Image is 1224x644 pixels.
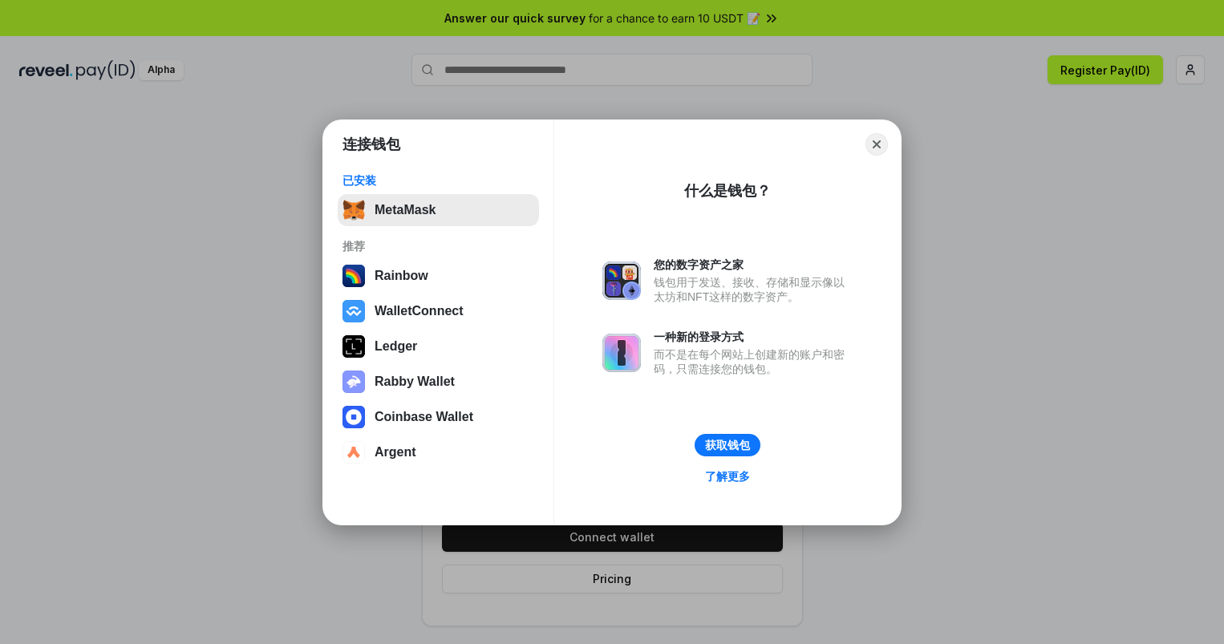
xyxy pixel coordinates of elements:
img: svg+xml,%3Csvg%20xmlns%3D%22http%3A%2F%2Fwww.w3.org%2F2000%2Fsvg%22%20fill%3D%22none%22%20viewBox... [342,371,365,393]
div: 一种新的登录方式 [654,330,853,344]
img: svg+xml,%3Csvg%20width%3D%2228%22%20height%3D%2228%22%20viewBox%3D%220%200%2028%2028%22%20fill%3D... [342,406,365,428]
div: 获取钱包 [705,438,750,452]
div: 钱包用于发送、接收、存储和显示像以太坊和NFT这样的数字资产。 [654,275,853,304]
img: svg+xml,%3Csvg%20xmlns%3D%22http%3A%2F%2Fwww.w3.org%2F2000%2Fsvg%22%20fill%3D%22none%22%20viewBox... [602,261,641,300]
button: 获取钱包 [695,434,760,456]
div: 推荐 [342,239,534,253]
div: Argent [375,445,416,460]
div: WalletConnect [375,304,464,318]
button: Coinbase Wallet [338,401,539,433]
img: svg+xml,%3Csvg%20xmlns%3D%22http%3A%2F%2Fwww.w3.org%2F2000%2Fsvg%22%20width%3D%2228%22%20height%3... [342,335,365,358]
button: Close [865,133,888,156]
div: Ledger [375,339,417,354]
button: WalletConnect [338,295,539,327]
button: Rainbow [338,260,539,292]
button: Argent [338,436,539,468]
div: Rainbow [375,269,428,283]
button: Rabby Wallet [338,366,539,398]
img: svg+xml,%3Csvg%20xmlns%3D%22http%3A%2F%2Fwww.w3.org%2F2000%2Fsvg%22%20fill%3D%22none%22%20viewBox... [602,334,641,372]
div: 了解更多 [705,469,750,484]
img: svg+xml,%3Csvg%20width%3D%2228%22%20height%3D%2228%22%20viewBox%3D%220%200%2028%2028%22%20fill%3D... [342,300,365,322]
div: Rabby Wallet [375,375,455,389]
img: svg+xml,%3Csvg%20width%3D%2228%22%20height%3D%2228%22%20viewBox%3D%220%200%2028%2028%22%20fill%3D... [342,441,365,464]
button: Ledger [338,330,539,363]
div: 您的数字资产之家 [654,257,853,272]
img: svg+xml,%3Csvg%20fill%3D%22none%22%20height%3D%2233%22%20viewBox%3D%220%200%2035%2033%22%20width%... [342,199,365,221]
div: 什么是钱包？ [684,181,771,200]
div: 已安装 [342,173,534,188]
div: 而不是在每个网站上创建新的账户和密码，只需连接您的钱包。 [654,347,853,376]
div: Coinbase Wallet [375,410,473,424]
button: MetaMask [338,194,539,226]
h1: 连接钱包 [342,135,400,154]
a: 了解更多 [695,466,760,487]
img: svg+xml,%3Csvg%20width%3D%22120%22%20height%3D%22120%22%20viewBox%3D%220%200%20120%20120%22%20fil... [342,265,365,287]
div: MetaMask [375,203,436,217]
